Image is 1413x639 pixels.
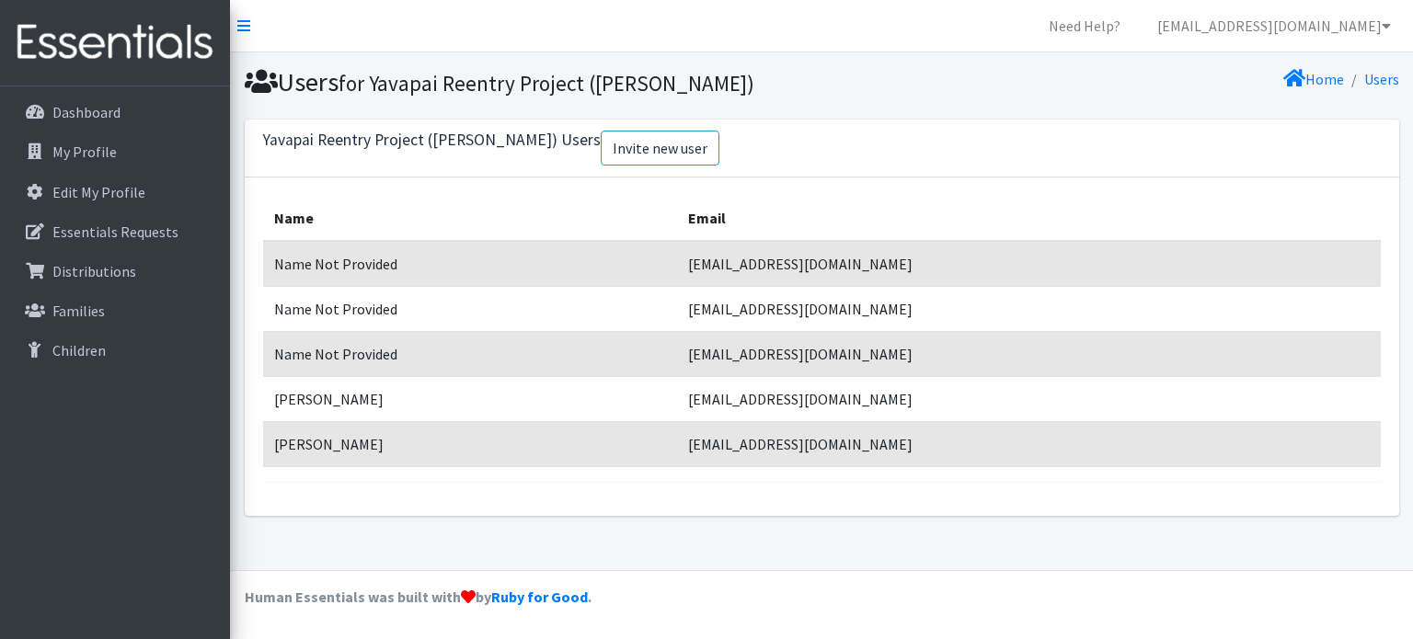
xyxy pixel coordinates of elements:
[52,183,145,201] p: Edit My Profile
[52,341,106,359] p: Children
[7,174,223,211] a: Edit My Profile
[263,196,678,241] th: Name
[52,262,136,280] p: Distributions
[677,241,1380,287] td: [EMAIL_ADDRESS][DOMAIN_NAME]
[677,331,1380,376] td: [EMAIL_ADDRESS][DOMAIN_NAME]
[263,131,601,150] h3: Yavapai Reentry Project ([PERSON_NAME]) Users
[1364,70,1399,88] a: Users
[52,103,121,121] p: Dashboard
[7,94,223,131] a: Dashboard
[7,292,223,329] a: Families
[491,588,588,606] a: Ruby for Good
[677,286,1380,331] td: [EMAIL_ADDRESS][DOMAIN_NAME]
[339,70,754,97] small: for Yavapai Reentry Project ([PERSON_NAME])
[245,66,815,98] h1: Users
[677,376,1380,421] td: [EMAIL_ADDRESS][DOMAIN_NAME]
[52,223,178,241] p: Essentials Requests
[263,421,678,466] td: [PERSON_NAME]
[52,143,117,161] p: My Profile
[7,12,223,74] img: HumanEssentials
[1283,70,1344,88] a: Home
[7,133,223,170] a: My Profile
[677,421,1380,466] td: [EMAIL_ADDRESS][DOMAIN_NAME]
[677,196,1380,241] th: Email
[601,131,719,165] a: Invite new user
[263,376,678,421] td: [PERSON_NAME]
[52,302,105,320] p: Families
[263,241,678,287] td: Name Not Provided
[7,213,223,250] a: Essentials Requests
[263,331,678,376] td: Name Not Provided
[263,286,678,331] td: Name Not Provided
[245,588,592,606] strong: Human Essentials was built with by .
[7,253,223,290] a: Distributions
[7,332,223,369] a: Children
[1034,7,1135,44] a: Need Help?
[1143,7,1406,44] a: [EMAIL_ADDRESS][DOMAIN_NAME]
